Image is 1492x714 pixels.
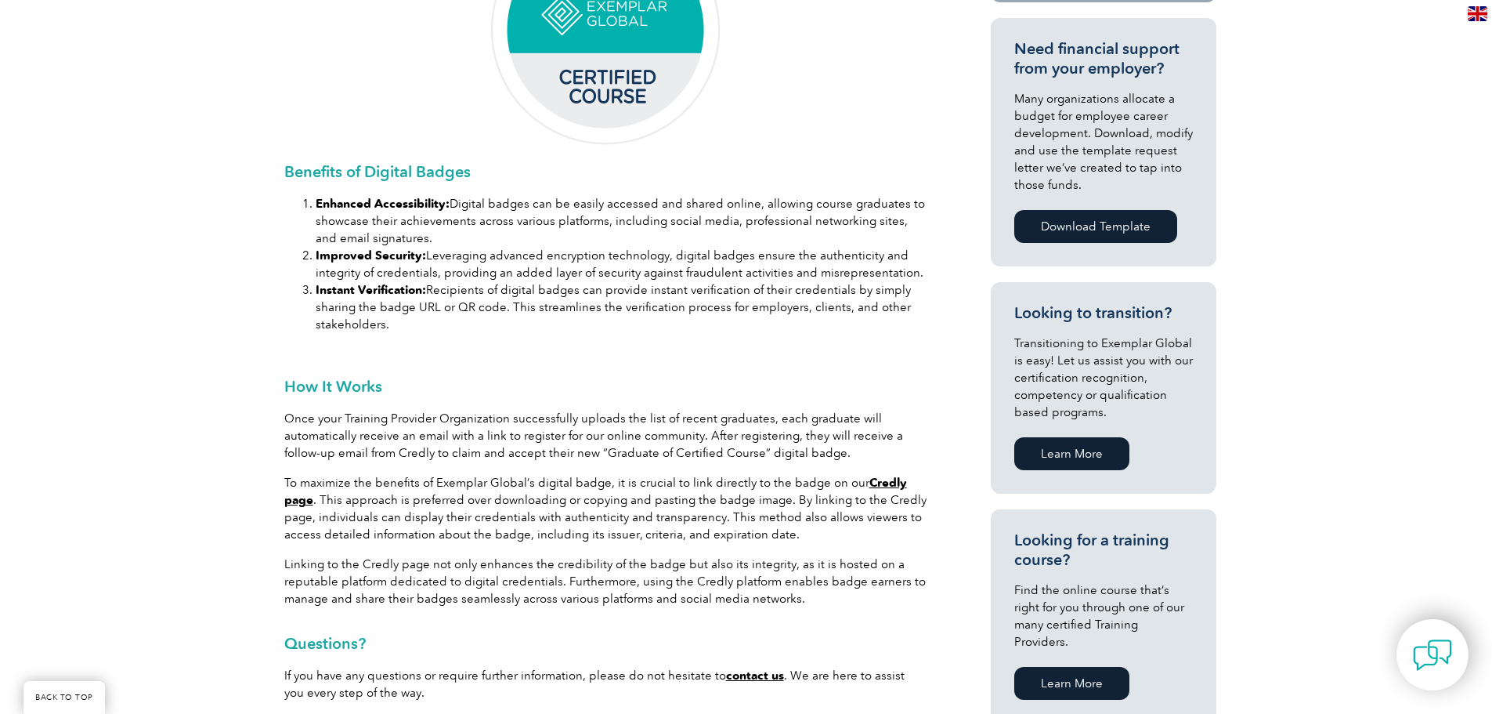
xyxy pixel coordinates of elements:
[1014,335,1193,421] p: Transitioning to Exemplar Global is easy! Let us assist you with our certification recognition, c...
[1014,39,1193,78] h3: Need financial support from your employer?
[1413,636,1452,675] img: contact-chat.png
[316,197,450,211] strong: Enhanced Accessibility:
[284,556,927,607] p: Linking to the Credly page not only enhances the credibility of the badge but also its integrity,...
[1014,210,1177,243] a: Download Template
[316,247,927,281] li: Leveraging advanced encryption technology, digital badges ensure the authenticity and integrity o...
[1014,90,1193,194] p: Many organizations allocate a budget for employee career development. Download, modify and use th...
[1014,582,1193,651] p: Find the online course that’s right for you through one of our many certified Training Providers.
[316,281,927,333] li: Recipients of digital badges can provide instant verification of their credentials by simply shar...
[1014,531,1193,570] h3: Looking for a training course?
[1014,303,1193,323] h3: Looking to transition?
[284,474,927,543] p: To maximize the benefits of Exemplar Global’s digital badge, it is crucial to link directly to th...
[284,667,927,701] p: If you have any questions or require further information, please do not hesitate to . We are here...
[284,410,927,462] p: Once your Training Provider Organization successfully uploads the list of recent graduates, each ...
[316,195,927,247] li: Digital badges can be easily accessed and shared online, allowing course graduates to showcase th...
[284,379,927,394] h3: How It Works
[316,283,426,297] strong: Instant Verification:
[1014,667,1129,700] a: Learn More
[316,248,426,263] strong: Improved Security:
[284,164,927,179] h3: Benefits of Digital Badges
[726,669,784,683] a: contact us
[23,681,105,714] a: BACK TO TOP
[1468,6,1487,21] img: en
[1014,437,1129,470] a: Learn More
[284,636,927,651] h3: Questions?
